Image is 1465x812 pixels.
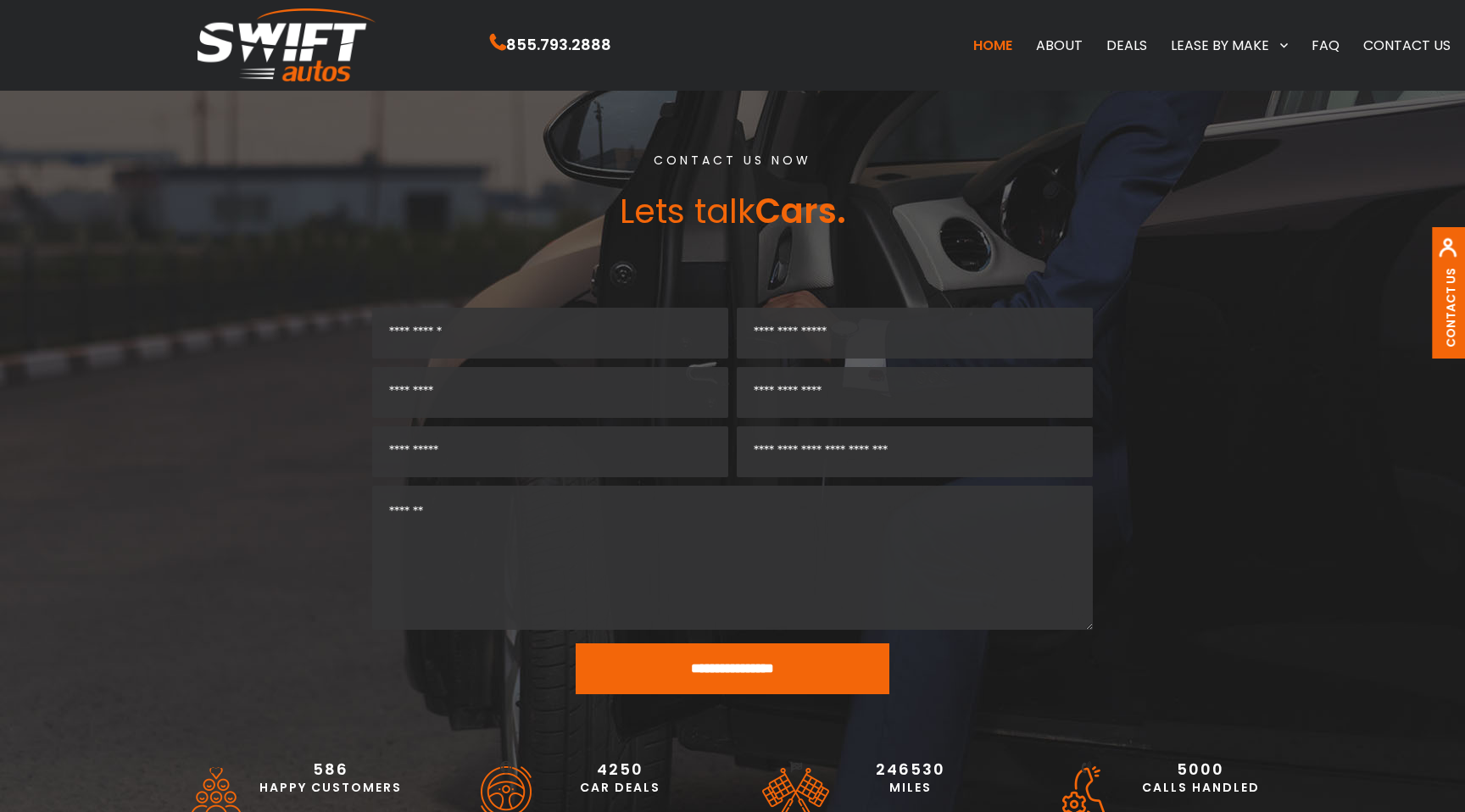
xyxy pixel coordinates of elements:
[1114,759,1287,781] div: 5000
[824,759,997,781] div: 246530
[1114,780,1287,795] div: CALLS HANDLED
[1438,238,1457,268] img: contact us, iconuser
[1024,27,1095,63] a: ABOUT
[1159,27,1300,63] a: LEASE BY MAKE
[244,780,417,795] div: HAPPY CUSTOMERS
[961,27,1024,63] a: HOME
[88,154,1378,167] h5: CONTACT US NOW
[1095,27,1159,63] a: DEALS
[506,32,611,57] span: 855.793.2888
[824,780,997,795] div: MILES
[534,759,707,781] div: 4250
[198,8,376,82] img: Swift Autos
[534,780,707,795] div: CAR DEALS
[755,187,846,235] span: Cars.
[1442,268,1459,348] a: Contact Us
[1300,27,1351,63] a: FAQ
[490,36,611,55] a: 855.793.2888
[1351,27,1462,63] a: CONTACT US
[244,759,417,781] div: 586
[88,167,1378,308] h3: Lets talk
